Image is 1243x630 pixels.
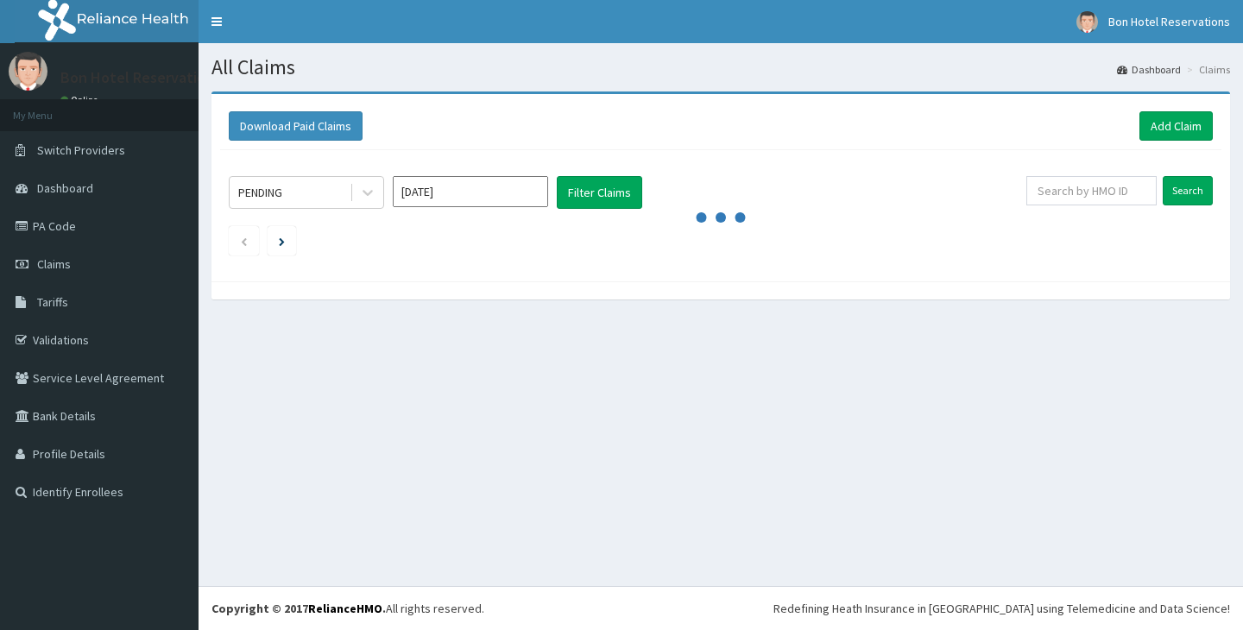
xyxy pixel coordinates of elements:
[1026,176,1157,205] input: Search by HMO ID
[60,70,221,85] p: Bon Hotel Reservations
[308,601,382,616] a: RelianceHMO
[211,56,1230,79] h1: All Claims
[1139,111,1213,141] a: Add Claim
[557,176,642,209] button: Filter Claims
[199,586,1243,630] footer: All rights reserved.
[37,180,93,196] span: Dashboard
[1108,14,1230,29] span: Bon Hotel Reservations
[279,233,285,249] a: Next page
[1076,11,1098,33] img: User Image
[393,176,548,207] input: Select Month and Year
[238,184,282,201] div: PENDING
[1163,176,1213,205] input: Search
[240,233,248,249] a: Previous page
[211,601,386,616] strong: Copyright © 2017 .
[37,256,71,272] span: Claims
[37,294,68,310] span: Tariffs
[1117,62,1181,77] a: Dashboard
[60,94,102,106] a: Online
[229,111,363,141] button: Download Paid Claims
[695,192,747,243] svg: audio-loading
[37,142,125,158] span: Switch Providers
[773,600,1230,617] div: Redefining Heath Insurance in [GEOGRAPHIC_DATA] using Telemedicine and Data Science!
[9,52,47,91] img: User Image
[1183,62,1230,77] li: Claims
